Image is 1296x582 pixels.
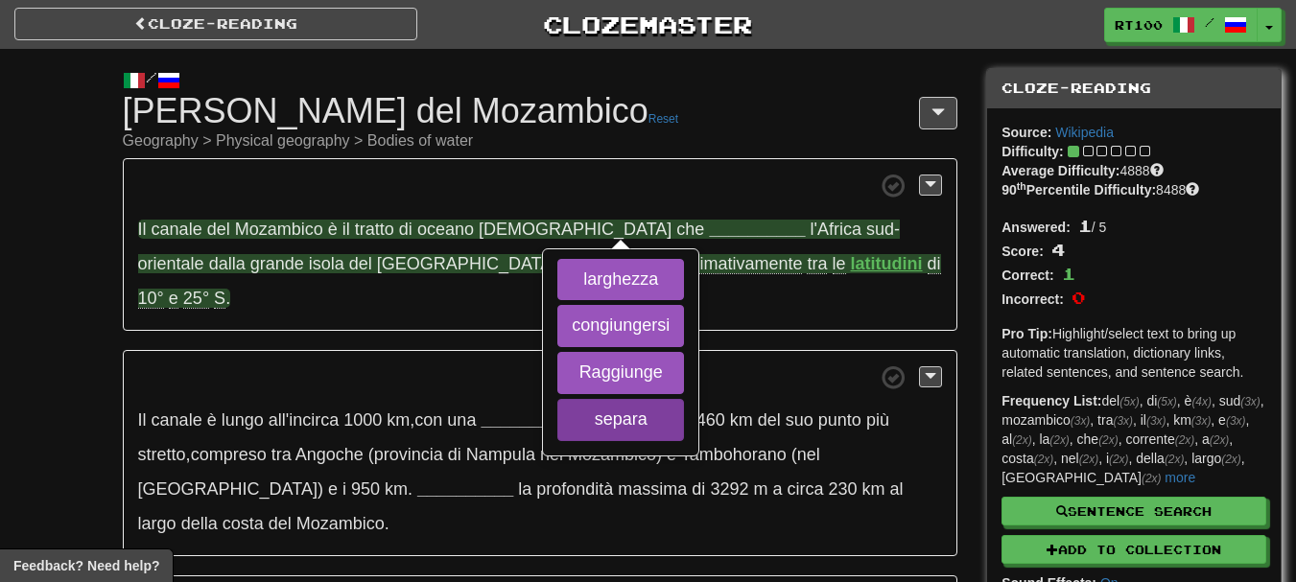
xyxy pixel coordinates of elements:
em: (5x) [1119,395,1139,408]
p: del , di , è , sud , mozambico , tra , il , km , e , al , la , che , corrente , a , costa , nel ,... [1001,391,1266,487]
span: circa [788,479,824,499]
button: Add to Collection [1001,535,1266,564]
span: costa [223,514,264,533]
span: (nel [791,445,820,464]
strong: __________ [709,220,805,239]
em: (2x) [1175,433,1194,447]
span: 0 [1072,287,1085,308]
span: Mozambico [296,514,385,533]
span: il [342,220,350,239]
strong: __________ [481,410,577,430]
span: di [928,254,941,274]
em: (2x) [1142,472,1161,485]
em: (2x) [1221,453,1240,466]
span: profondità [536,479,613,499]
button: congiungersi [557,305,684,347]
em: (2x) [1034,453,1053,466]
em: (2x) [1079,453,1098,466]
span: RT100 [1115,16,1163,34]
div: Cloze-Reading [987,69,1281,108]
a: Wikipedia [1055,125,1114,140]
span: Tambohorano [681,445,787,464]
em: (2x) [1165,453,1184,466]
span: km [730,410,753,430]
a: Clozemaster [446,8,849,41]
span: stretto [138,445,186,464]
span: compreso [191,445,267,464]
a: Reset [648,112,678,126]
span: approssimativamente [638,254,802,274]
em: (2x) [1210,433,1229,447]
strong: Correct: [1001,268,1053,283]
em: (3x) [1240,395,1260,408]
span: che [676,220,704,239]
span: una [447,410,476,430]
strong: Answered: [1001,220,1071,235]
span: canale [152,220,202,239]
span: 10° [138,289,164,309]
span: Angoche [295,445,364,464]
em: (4x) [1191,395,1211,408]
span: la [518,479,531,499]
span: della [181,514,218,533]
div: / 5 [1001,214,1266,238]
span: Open feedback widget [13,556,159,575]
span: nel [540,445,563,464]
span: tratto [355,220,394,239]
span: 25° [183,289,209,309]
p: Highlight/select text to bring up automatic translation, dictionary links, related sentences, and... [1001,324,1266,382]
span: . [138,479,904,533]
span: 230 [829,479,858,499]
span: punto [818,410,861,430]
span: 4 [1051,239,1065,260]
em: (3x) [1226,414,1245,428]
div: / [123,68,958,92]
span: km [385,479,408,499]
span: è [328,220,338,239]
span: 1 [1062,263,1075,284]
a: Cloze-Reading [14,8,417,40]
button: separa [557,399,684,441]
span: Il [138,220,147,239]
span: grande [250,254,304,273]
span: lungo [222,410,264,430]
span: km [387,410,410,430]
button: larghezza [557,259,684,301]
span: l'Africa [811,220,861,239]
span: al [890,479,904,499]
span: S [214,289,225,309]
span: Nampula [466,445,535,464]
span: con [414,410,442,430]
span: a [772,479,782,499]
span: (provincia [368,445,443,464]
div: 8488 [1001,180,1266,199]
button: Raggiunge [557,352,684,394]
span: / [1205,15,1214,29]
em: (3x) [1113,414,1132,428]
span: , . [138,410,889,499]
span: sud-orientale [138,220,900,273]
span: Mozambico [235,220,323,239]
strong: latitudini [851,254,923,273]
span: 950 [351,479,380,499]
span: m [753,479,767,499]
em: (3x) [1191,414,1211,428]
span: del [207,220,230,239]
h1: [PERSON_NAME] del Mozambico [123,92,958,150]
span: tra [271,445,292,464]
strong: Source: [1001,125,1051,140]
strong: Incorrect: [1001,291,1064,307]
strong: __________ [417,479,513,499]
span: . [138,254,941,309]
button: Sentence Search [1001,497,1266,525]
span: km [862,479,885,499]
strong: Frequency List: [1001,393,1101,408]
span: tra [807,254,827,274]
span: del [269,514,292,533]
span: di [399,220,412,239]
span: , [138,410,482,430]
span: [GEOGRAPHIC_DATA]) [138,479,323,499]
span: 1000 [343,410,382,430]
span: del [349,254,372,273]
strong: 90 Percentile Difficulty: [1001,182,1156,198]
